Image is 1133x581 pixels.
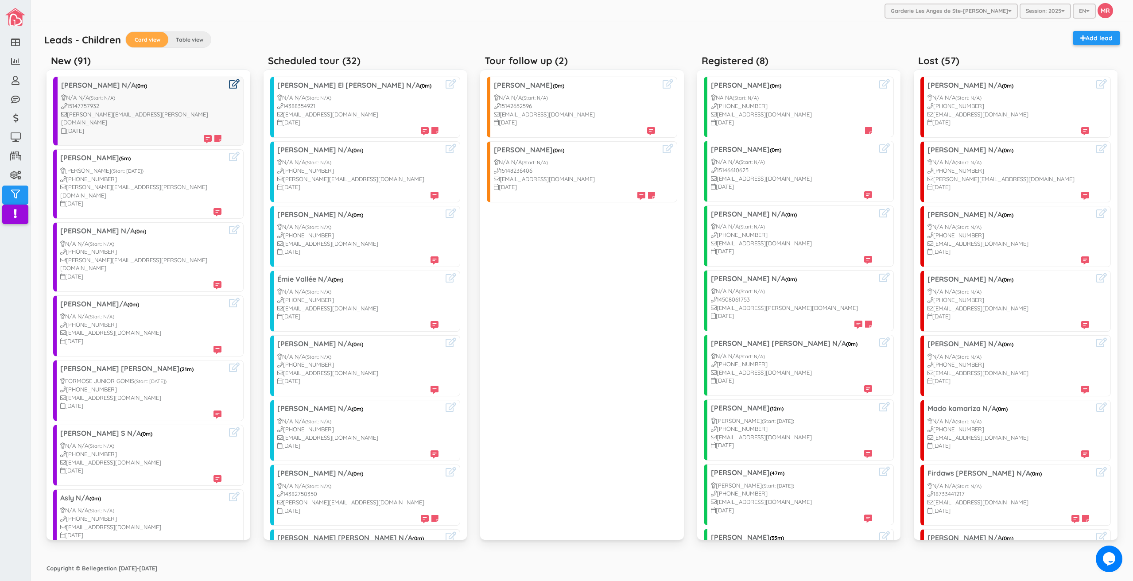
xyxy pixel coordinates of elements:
[711,489,872,498] div: [PHONE_NUMBER]
[927,287,1089,296] div: N/A N/A
[955,483,982,489] small: (Start: N/A)
[927,434,1089,442] div: [EMAIL_ADDRESS][DOMAIN_NAME]
[89,495,101,502] span: (0m)
[927,167,1089,175] div: [PHONE_NUMBER]
[927,417,1089,426] div: N/A N/A
[277,360,438,369] div: [PHONE_NUMBER]
[1002,535,1013,542] span: (0m)
[711,222,872,231] div: N/A N/A
[770,82,781,89] span: (0m)
[711,110,872,119] div: [EMAIL_ADDRESS][DOMAIN_NAME]
[61,102,221,110] div: 15147757932
[277,146,438,154] h3: [PERSON_NAME] N/A
[277,175,438,183] div: [PERSON_NAME][EMAIL_ADDRESS][DOMAIN_NAME]
[762,418,794,424] small: (Start: [DATE])
[168,32,211,47] label: Table view
[927,534,1089,542] h3: [PERSON_NAME] N/A
[88,241,114,247] small: (Start: N/A)
[553,82,564,89] span: (0m)
[955,354,982,360] small: (Start: N/A)
[955,224,982,230] small: (Start: N/A)
[420,82,431,89] span: (0m)
[711,158,872,166] div: N/A N/A
[128,301,139,308] span: (0m)
[711,166,872,174] div: 15146610625
[5,8,25,26] img: image
[494,183,655,191] div: [DATE]
[927,93,1089,102] div: N/A N/A
[711,534,872,542] h3: [PERSON_NAME]
[180,366,194,372] span: (21m)
[277,434,438,442] div: [EMAIL_ADDRESS][DOMAIN_NAME]
[711,102,872,110] div: [PHONE_NUMBER]
[711,404,872,412] h3: [PERSON_NAME]
[711,433,872,442] div: [EMAIL_ADDRESS][DOMAIN_NAME]
[711,352,872,360] div: N/A N/A
[60,430,221,438] h3: [PERSON_NAME] S N/A
[60,365,221,373] h3: [PERSON_NAME] [PERSON_NAME]
[494,118,655,127] div: [DATE]
[927,304,1089,313] div: [EMAIL_ADDRESS][DOMAIN_NAME]
[60,300,221,308] h3: [PERSON_NAME]/A
[126,32,168,47] label: Card view
[711,441,872,449] div: [DATE]
[702,55,768,66] h5: Registered (8)
[927,248,1089,256] div: [DATE]
[134,378,167,384] small: (Start: [DATE])
[955,159,982,166] small: (Start: N/A)
[927,369,1089,377] div: [EMAIL_ADDRESS][DOMAIN_NAME]
[927,312,1089,321] div: [DATE]
[927,183,1089,191] div: [DATE]
[60,154,221,162] h3: [PERSON_NAME]
[60,466,221,475] div: [DATE]
[711,182,872,191] div: [DATE]
[711,275,872,283] h3: [PERSON_NAME] N/A
[553,147,564,154] span: (0m)
[60,321,221,329] div: [PHONE_NUMBER]
[927,211,1089,219] h3: [PERSON_NAME] N/A
[61,110,221,127] div: [PERSON_NAME][EMAIL_ADDRESS][PERSON_NAME][DOMAIN_NAME]
[277,405,438,413] h3: [PERSON_NAME] N/A
[711,481,872,490] div: [PERSON_NAME]
[60,272,221,281] div: [DATE]
[277,223,438,231] div: N/A N/A
[955,418,982,425] small: (Start: N/A)
[711,376,872,385] div: [DATE]
[785,276,797,283] span: (0m)
[522,95,548,101] small: (Start: N/A)
[494,93,655,102] div: N/A N/A
[60,256,221,272] div: [PERSON_NAME][EMAIL_ADDRESS][PERSON_NAME][DOMAIN_NAME]
[277,93,438,102] div: N/A N/A
[352,341,363,348] span: (0m)
[770,405,784,412] span: (12m)
[1002,276,1013,283] span: (0m)
[1096,546,1124,572] iframe: chat widget
[135,228,146,235] span: (0m)
[277,352,438,361] div: N/A N/A
[277,482,438,490] div: N/A N/A
[711,469,872,477] h3: [PERSON_NAME]
[739,224,765,230] small: (Start: N/A)
[60,450,221,458] div: [PHONE_NUMBER]
[277,110,438,119] div: [EMAIL_ADDRESS][DOMAIN_NAME]
[352,470,363,477] span: (0m)
[927,81,1089,89] h3: [PERSON_NAME] N/A
[277,377,438,385] div: [DATE]
[711,295,872,304] div: 14508061753
[60,240,221,248] div: N/A N/A
[494,81,655,89] h3: [PERSON_NAME]
[60,506,221,515] div: N/A N/A
[711,498,872,506] div: [EMAIL_ADDRESS][DOMAIN_NAME]
[60,402,221,410] div: [DATE]
[711,506,872,515] div: [DATE]
[61,93,221,102] div: N/A N/A
[268,55,361,66] h5: Scheduled tour (32)
[60,167,221,175] div: [PERSON_NAME]
[277,442,438,450] div: [DATE]
[711,239,872,248] div: [EMAIL_ADDRESS][DOMAIN_NAME]
[60,394,221,402] div: [EMAIL_ADDRESS][DOMAIN_NAME]
[770,470,784,476] span: (47m)
[412,535,424,542] span: (0m)
[955,95,982,101] small: (Start: N/A)
[60,329,221,337] div: [EMAIL_ADDRESS][DOMAIN_NAME]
